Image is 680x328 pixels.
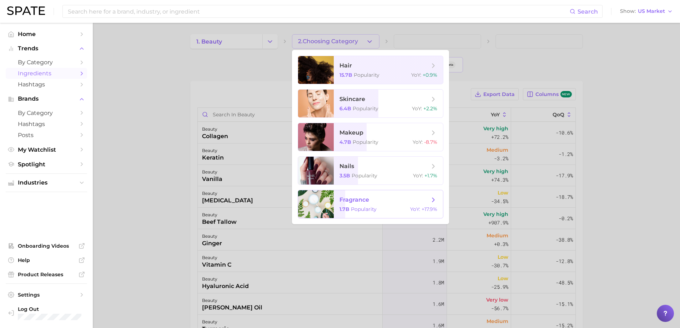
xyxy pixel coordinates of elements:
[18,180,75,186] span: Industries
[6,269,87,280] a: Product Releases
[292,50,449,224] ul: 2.Choosing Category
[353,139,378,145] span: Popularity
[6,79,87,90] a: Hashtags
[638,9,665,13] span: US Market
[352,172,377,179] span: Popularity
[411,72,421,78] span: YoY :
[339,196,369,203] span: fragrance
[18,292,75,298] span: Settings
[18,45,75,52] span: Trends
[424,172,437,179] span: +1.7%
[339,172,350,179] span: 3.5b
[6,241,87,251] a: Onboarding Videos
[18,161,75,168] span: Spotlight
[18,110,75,116] span: by Category
[339,139,351,145] span: 4.7b
[6,304,87,322] a: Log out. Currently logged in with e-mail roberto.gil@givaudan.com.
[339,163,354,170] span: nails
[339,96,365,102] span: skincare
[6,177,87,188] button: Industries
[423,105,437,112] span: +2.2%
[6,68,87,79] a: Ingredients
[18,243,75,249] span: Onboarding Videos
[339,129,363,136] span: makeup
[18,70,75,77] span: Ingredients
[18,121,75,127] span: Hashtags
[422,206,437,212] span: +17.9%
[18,146,75,153] span: My Watchlist
[339,62,352,69] span: hair
[424,139,437,145] span: -8.7%
[412,105,422,112] span: YoY :
[18,59,75,66] span: by Category
[620,9,636,13] span: Show
[6,118,87,130] a: Hashtags
[6,29,87,40] a: Home
[6,289,87,300] a: Settings
[354,72,379,78] span: Popularity
[18,271,75,278] span: Product Releases
[423,72,437,78] span: +0.9%
[339,72,352,78] span: 15.7b
[6,130,87,141] a: Posts
[6,57,87,68] a: by Category
[18,81,75,88] span: Hashtags
[6,255,87,266] a: Help
[7,6,45,15] img: SPATE
[578,8,598,15] span: Search
[410,206,420,212] span: YoY :
[339,105,351,112] span: 6.4b
[18,96,75,102] span: Brands
[6,43,87,54] button: Trends
[6,94,87,104] button: Brands
[351,206,377,212] span: Popularity
[18,306,84,312] span: Log Out
[6,159,87,170] a: Spotlight
[6,107,87,118] a: by Category
[67,5,570,17] input: Search here for a brand, industry, or ingredient
[6,144,87,155] a: My Watchlist
[18,31,75,37] span: Home
[413,172,423,179] span: YoY :
[618,7,675,16] button: ShowUS Market
[18,257,75,263] span: Help
[339,206,349,212] span: 1.7b
[413,139,423,145] span: YoY :
[353,105,378,112] span: Popularity
[18,132,75,138] span: Posts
